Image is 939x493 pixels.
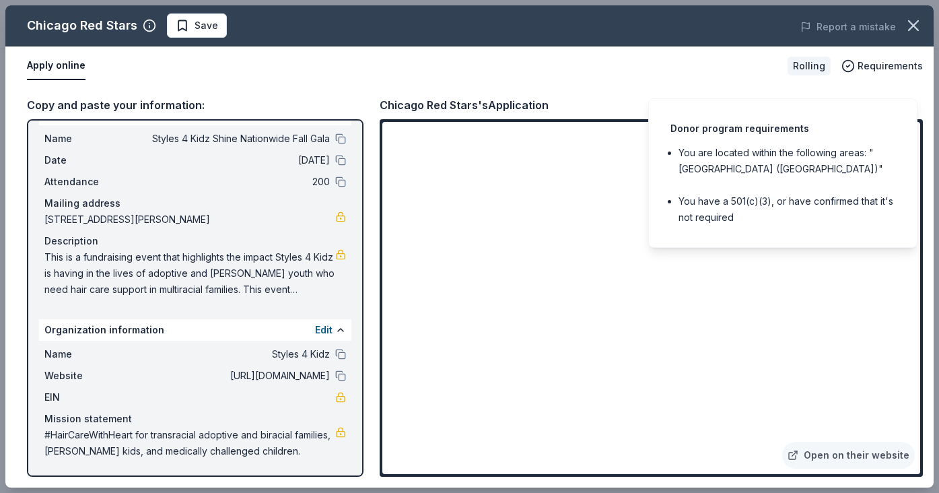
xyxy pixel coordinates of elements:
div: Mailing address [44,195,346,211]
span: Attendance [44,174,135,190]
li: You have a 501(c)(3), or have confirmed that it's not required [679,193,895,226]
div: Description [44,233,346,249]
span: Styles 4 Kidz [135,346,330,362]
div: Chicago Red Stars [27,15,137,36]
div: Copy and paste your information: [27,96,363,114]
span: Website [44,368,135,384]
button: Requirements [841,58,923,74]
span: EIN [44,389,135,405]
a: Open on their website [782,442,915,469]
span: Styles 4 Kidz Shine Nationwide Fall Gala [135,131,330,147]
span: This is a fundraising event that highlights the impact Styles 4 Kidz is having in the lives of ad... [44,249,335,298]
button: Edit [315,322,333,338]
span: [STREET_ADDRESS][PERSON_NAME] [44,211,335,228]
div: Mission statement [44,411,346,427]
button: Save [167,13,227,38]
div: Chicago Red Stars's Application [380,96,549,114]
button: Apply online [27,52,85,80]
span: Save [195,18,218,34]
span: [DATE] [135,152,330,168]
span: #HairCareWithHeart for transracial adoptive and biracial families, [PERSON_NAME] kids, and medica... [44,427,335,459]
span: Name [44,346,135,362]
div: Rolling [788,57,831,75]
span: [URL][DOMAIN_NAME] [135,368,330,384]
span: Date [44,152,135,168]
li: You are located within the following areas: "[GEOGRAPHIC_DATA] ([GEOGRAPHIC_DATA])" [679,145,895,177]
div: Organization information [39,319,351,341]
span: Requirements [858,58,923,74]
span: 200 [135,174,330,190]
button: Report a mistake [800,19,896,35]
div: Donor program requirements [670,121,895,137]
span: Name [44,131,135,147]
